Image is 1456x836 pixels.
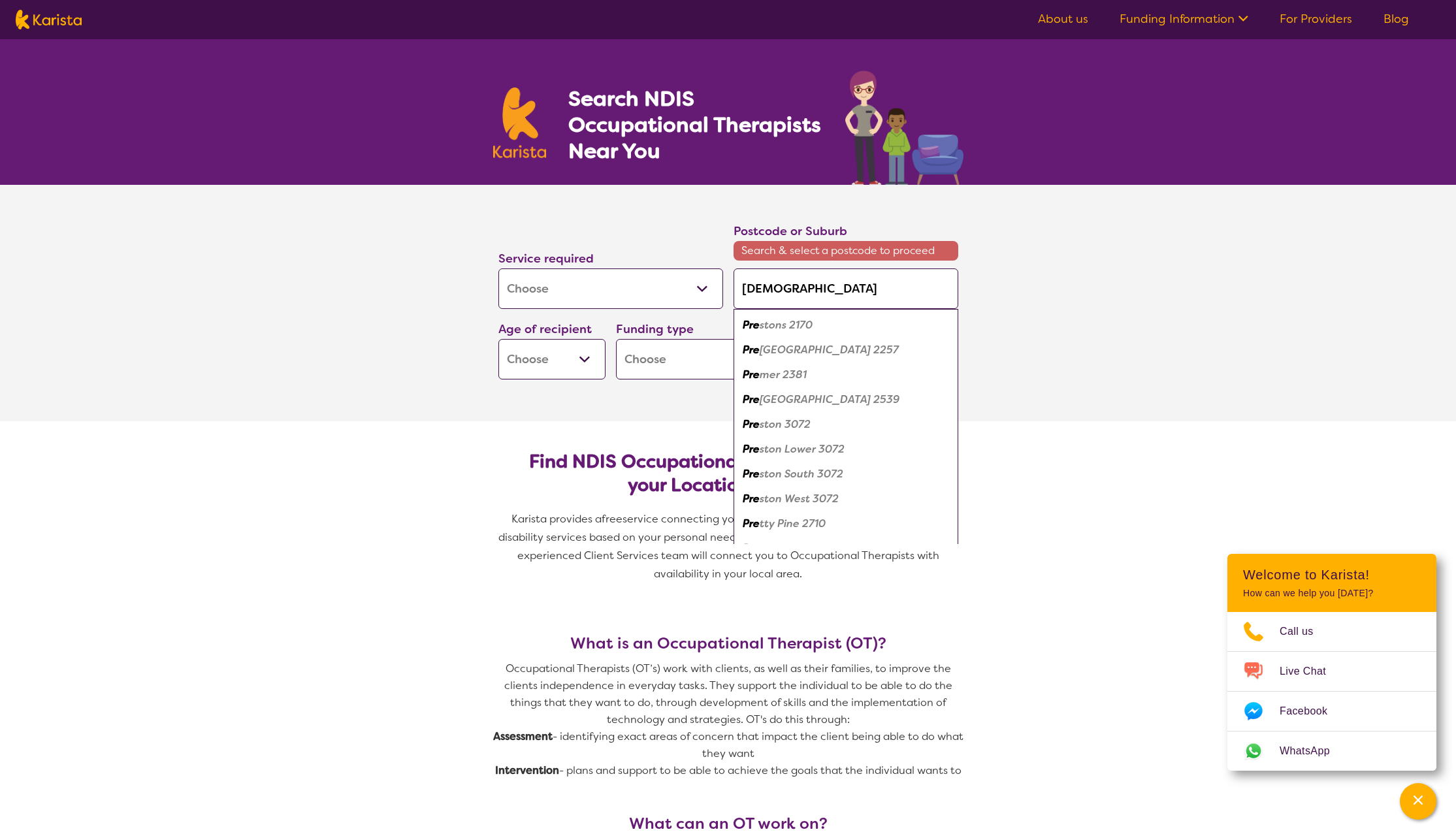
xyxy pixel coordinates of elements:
button: Channel Menu [1400,783,1436,820]
p: - identifying exact areas of concern that impact the client being able to do what they want [493,728,963,762]
em: ston West 3072 [760,492,839,506]
a: Funding Information [1120,11,1248,27]
span: free [602,512,623,526]
img: Karista logo [16,10,82,29]
label: Service required [498,251,594,266]
em: ntice North 3685 [760,541,847,555]
em: Pre [743,343,760,357]
h3: What is an Occupational Therapist (OT)? [493,634,963,652]
em: ston South 3072 [760,467,843,481]
ul: Choose channel [1227,612,1436,771]
input: Type [734,268,958,309]
p: - plans and support to be able to achieve the goals that the individual wants to [493,762,963,779]
em: Pre [743,442,760,456]
div: Preston Lower 3072 [740,437,952,462]
em: Pre [743,318,760,332]
label: Funding type [616,321,694,337]
span: Live Chat [1280,662,1342,681]
em: stons 2170 [760,318,813,332]
em: Pre [743,368,760,381]
h2: Find NDIS Occupational Therapists based on your Location & Needs [509,450,948,497]
em: Pre [743,393,760,406]
div: Premer 2381 [740,362,952,387]
div: Pretty Pine 2710 [740,511,952,536]
label: Age of recipient [498,321,592,337]
a: For Providers [1280,11,1352,27]
p: How can we help you [DATE]? [1243,588,1421,599]
span: Call us [1280,622,1329,641]
div: Pretty Beach 2257 [740,338,952,362]
img: Karista logo [493,88,547,158]
label: Postcode or Suburb [734,223,847,239]
em: Pre [743,517,760,530]
img: occupational-therapy [845,71,963,185]
em: ston Lower 3072 [760,442,845,456]
em: Pre [743,541,760,555]
div: Channel Menu [1227,554,1436,771]
strong: Intervention [495,764,559,777]
a: Blog [1383,11,1409,27]
span: Karista provides a [511,512,602,526]
em: [GEOGRAPHIC_DATA] 2539 [760,393,899,406]
em: Pre [743,467,760,481]
span: Search & select a postcode to proceed [734,241,958,261]
em: tty Pine 2710 [760,517,826,530]
em: mer 2381 [760,368,807,381]
h3: What can an OT work on? [493,814,963,833]
div: Pretty Beach 2539 [740,387,952,412]
em: Pre [743,417,760,431]
em: [GEOGRAPHIC_DATA] 2257 [760,343,899,357]
div: Preston South 3072 [740,462,952,487]
a: Web link opens in a new tab. [1227,731,1436,771]
h2: Welcome to Karista! [1243,567,1421,583]
p: Occupational Therapists (OT’s) work with clients, as well as their families, to improve the clien... [493,660,963,728]
div: Prestons 2170 [740,313,952,338]
em: Pre [743,492,760,506]
div: Preston 3072 [740,412,952,437]
span: Facebook [1280,701,1343,721]
strong: Assessment [493,730,553,743]
span: WhatsApp [1280,741,1346,761]
div: Prentice North 3685 [740,536,952,561]
h1: Search NDIS Occupational Therapists Near You [568,86,822,164]
em: ston 3072 [760,417,811,431]
span: service connecting you with Occupational Therapists and other disability services based on your p... [498,512,961,581]
div: Preston West 3072 [740,487,952,511]
a: About us [1038,11,1088,27]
